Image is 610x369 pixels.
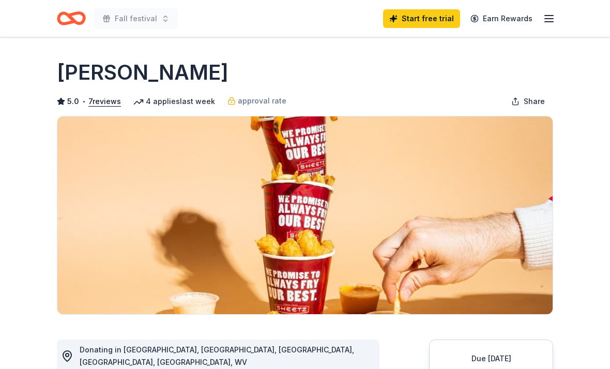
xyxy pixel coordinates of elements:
button: Fall festival [94,8,178,29]
span: Fall festival [115,12,157,25]
span: approval rate [238,95,286,107]
span: • [82,97,86,106]
span: Donating in [GEOGRAPHIC_DATA], [GEOGRAPHIC_DATA], [GEOGRAPHIC_DATA], [GEOGRAPHIC_DATA], [GEOGRAPH... [80,345,354,366]
a: Earn Rewards [464,9,539,28]
div: 4 applies last week [133,95,215,108]
img: Image for Sheetz [57,116,553,314]
span: 5.0 [67,95,79,108]
button: Share [503,91,553,112]
button: 7reviews [88,95,121,108]
h1: [PERSON_NAME] [57,58,228,87]
span: Share [524,95,545,108]
a: Home [57,6,86,31]
div: Due [DATE] [442,352,540,365]
a: Start free trial [383,9,460,28]
a: approval rate [227,95,286,107]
